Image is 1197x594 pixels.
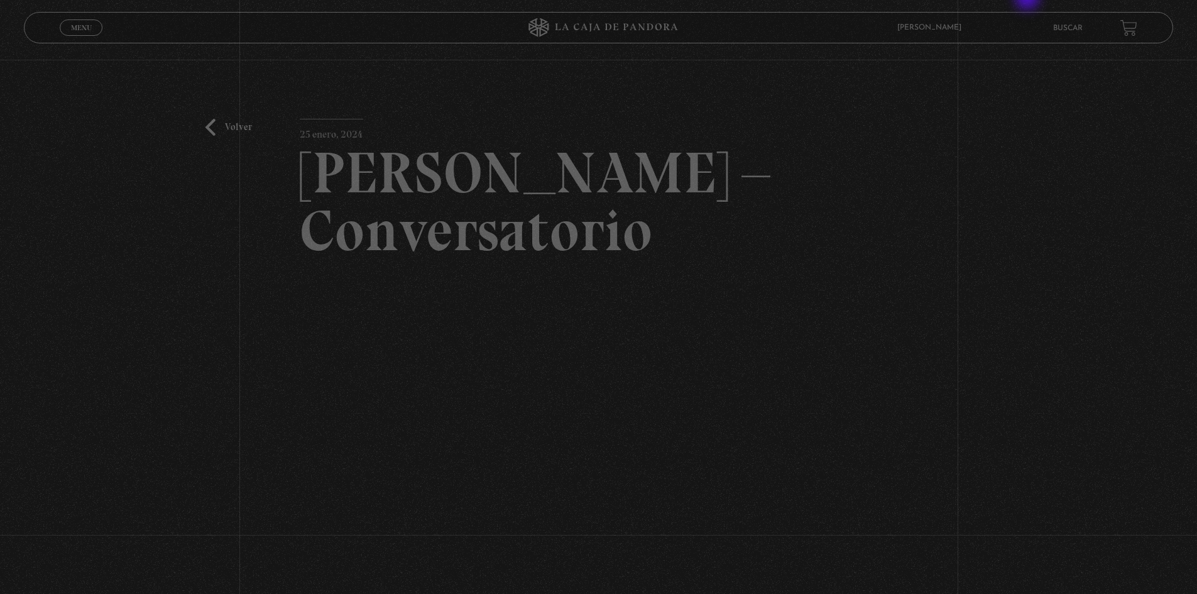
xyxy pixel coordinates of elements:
[892,24,975,31] span: [PERSON_NAME]
[300,119,363,144] p: 25 enero, 2024
[205,119,252,136] a: Volver
[300,144,897,260] h2: [PERSON_NAME] – Conversatorio
[1053,25,1083,32] a: Buscar
[67,35,96,43] span: Cerrar
[1120,19,1137,36] a: View your shopping cart
[71,24,92,31] span: Menu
